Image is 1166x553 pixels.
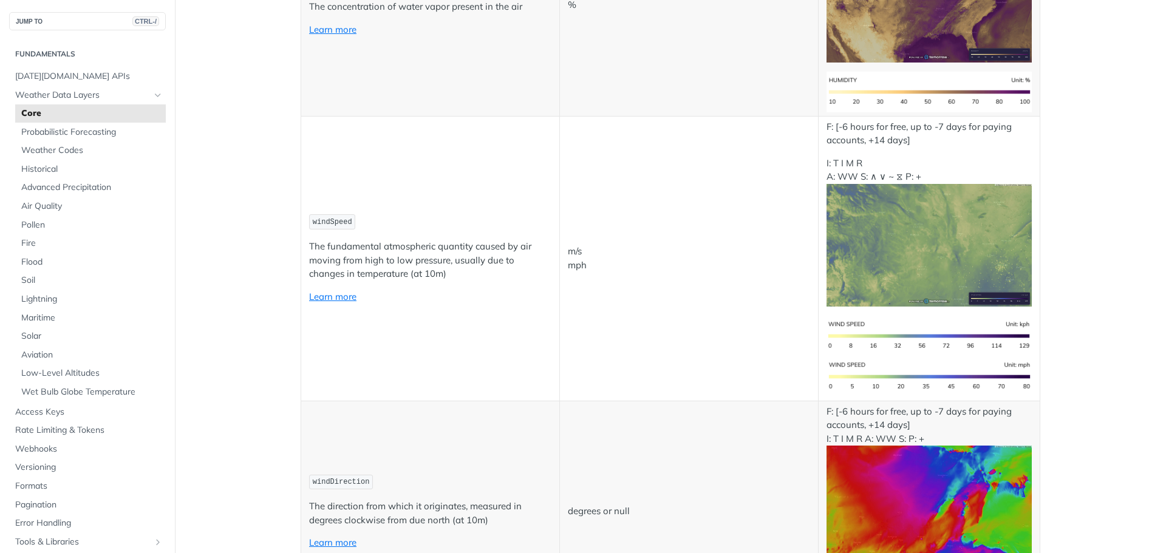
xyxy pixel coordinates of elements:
a: Air Quality [15,197,166,215]
button: Show subpages for Tools & Libraries [153,537,163,547]
span: Pagination [15,499,163,511]
span: Air Quality [21,200,163,212]
span: Expand image [827,500,1032,512]
span: Aviation [21,349,163,361]
button: Hide subpages for Weather Data Layers [153,90,163,100]
span: Webhooks [15,443,163,455]
a: Advanced Precipitation [15,178,166,197]
a: Tools & LibrariesShow subpages for Tools & Libraries [9,533,166,551]
a: Probabilistic Forecasting [15,123,166,141]
a: Pollen [15,216,166,234]
span: Lightning [21,293,163,305]
h2: Fundamentals [9,49,166,59]
a: Historical [15,160,166,178]
img: wind-speed-us [827,356,1032,397]
span: Historical [21,163,163,175]
span: windDirection [313,478,370,486]
a: Wet Bulb Globe Temperature [15,383,166,401]
a: Solar [15,327,166,345]
span: Advanced Precipitation [21,182,163,194]
p: I: T I M R A: WW S: ∧ ∨ ~ ⧖ P: + [827,157,1032,307]
a: Maritime [15,309,166,327]
a: Versioning [9,458,166,477]
span: Access Keys [15,406,163,418]
span: Expand image [827,330,1032,341]
a: Soil [15,271,166,290]
a: [DATE][DOMAIN_NAME] APIs [9,67,166,86]
a: Error Handling [9,514,166,532]
a: Flood [15,253,166,271]
span: Low-Level Altitudes [21,367,163,379]
span: Expand image [827,85,1032,97]
span: Weather Codes [21,144,163,157]
p: F: [-6 hours for free, up to -7 days for paying accounts, +14 days] [827,120,1032,148]
a: Learn more [309,537,356,548]
span: Tools & Libraries [15,536,150,548]
a: Low-Level Altitudes [15,364,166,382]
span: Fire [21,237,163,249]
span: Weather Data Layers [15,89,150,101]
img: humidity [827,72,1032,112]
span: Wet Bulb Globe Temperature [21,386,163,398]
a: Weather Codes [15,141,166,160]
span: windSpeed [313,218,352,226]
span: Pollen [21,219,163,231]
a: Weather Data LayersHide subpages for Weather Data Layers [9,86,166,104]
a: Learn more [309,24,356,35]
a: Formats [9,477,166,495]
a: Core [15,104,166,123]
a: Learn more [309,291,356,302]
a: Rate Limiting & Tokens [9,421,166,439]
a: Lightning [15,290,166,308]
span: [DATE][DOMAIN_NAME] APIs [15,70,163,83]
span: Rate Limiting & Tokens [15,424,163,436]
span: Formats [15,480,163,492]
p: The fundamental atmospheric quantity caused by air moving from high to low pressure, usually due ... [309,240,551,281]
a: Fire [15,234,166,253]
span: Solar [21,330,163,342]
span: Versioning [15,461,163,473]
span: Error Handling [15,517,163,529]
a: Aviation [15,346,166,364]
span: Flood [21,256,163,268]
span: Maritime [21,312,163,324]
a: Access Keys [9,403,166,421]
button: JUMP TOCTRL-/ [9,12,166,30]
p: m/s mph [568,245,810,272]
a: Webhooks [9,440,166,458]
p: The direction from which it originates, measured in degrees clockwise from due north (at 10m) [309,500,551,527]
img: wind-speed-si [827,316,1032,356]
span: Core [21,107,163,120]
span: CTRL-/ [132,16,159,26]
span: Expand image [827,370,1032,381]
span: Probabilistic Forecasting [21,126,163,138]
span: Expand image [827,239,1032,250]
img: wind-speed [827,184,1032,307]
a: Pagination [9,496,166,514]
span: Soil [21,274,163,287]
p: degrees or null [568,504,810,518]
